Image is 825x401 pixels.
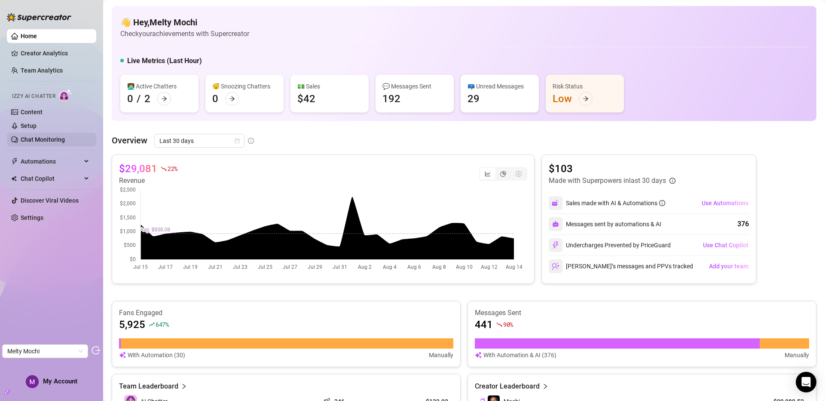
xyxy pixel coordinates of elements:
span: info-circle [248,138,254,144]
article: Fans Engaged [119,308,453,318]
span: fall [161,166,167,172]
img: svg%3e [119,350,126,360]
div: Risk Status [553,82,617,91]
span: Use Automations [702,200,749,207]
div: Open Intercom Messenger [796,372,816,392]
img: svg%3e [552,199,559,207]
div: 📪 Unread Messages [467,82,532,91]
div: 0 [127,92,133,106]
div: 192 [382,92,400,106]
div: 💬 Messages Sent [382,82,447,91]
span: thunderbolt [11,158,18,165]
a: Setup [21,122,37,129]
span: logout [92,346,100,355]
article: With Automation & AI (376) [483,350,556,360]
article: Overview [112,134,147,147]
article: Made with Superpowers in last 30 days [549,176,666,186]
article: 5,925 [119,318,145,331]
div: 👩‍💻 Active Chatters [127,82,192,91]
div: 💵 Sales [297,82,362,91]
article: Creator Leaderboard [475,381,540,392]
img: svg%3e [475,350,482,360]
img: svg%3e [552,241,559,249]
img: svg%3e [552,221,559,228]
img: Chat Copilot [11,176,17,182]
div: 376 [737,219,749,229]
h5: Live Metrics (Last Hour) [127,56,202,66]
a: Settings [21,214,43,221]
span: build [4,389,10,395]
button: Add your team [709,259,749,273]
div: 0 [212,92,218,106]
a: Creator Analytics [21,46,89,60]
article: $103 [549,162,675,176]
div: 29 [467,92,480,106]
article: $29,081 [119,162,157,176]
img: AI Chatter [59,89,72,101]
span: arrow-right [161,96,167,102]
article: Revenue [119,176,177,186]
span: right [542,381,548,392]
div: segmented control [479,167,527,181]
span: arrow-right [229,96,235,102]
div: [PERSON_NAME]’s messages and PPVs tracked [549,259,693,273]
span: fall [496,322,502,328]
article: Manually [785,350,809,360]
img: ACg8ocIg1l4AyX1ZOWX8KdJHpmXBMW_tfZZOWlHkm2nfgxEaVrkIng=s96-c [26,376,38,388]
span: calendar [235,138,240,143]
div: Messages sent by automations & AI [549,217,661,231]
span: Izzy AI Chatter [12,92,55,100]
span: pie-chart [500,171,506,177]
span: arrow-right [583,96,589,102]
span: Melty Mochi [7,345,83,358]
div: Sales made with AI & Automations [566,198,665,208]
img: logo-BBDzfeDw.svg [7,13,71,21]
span: 22 % [168,164,177,173]
span: right [181,381,187,392]
article: Check your achievements with Supercreator [120,28,249,39]
button: Use Chat Copilot [703,238,749,252]
a: Home [21,33,37,39]
span: rise [149,322,155,328]
article: With Automation (30) [128,350,185,360]
span: Use Chat Copilot [703,242,749,249]
a: Chat Monitoring [21,136,65,143]
span: Last 30 days [159,134,239,147]
a: Discover Viral Videos [21,197,79,204]
article: Manually [429,350,453,360]
span: Automations [21,155,82,168]
article: Team Leaderboard [119,381,178,392]
span: 90 % [503,320,513,328]
span: dollar-circle [516,171,522,177]
img: svg%3e [552,262,559,270]
span: info-circle [659,200,665,206]
div: Undercharges Prevented by PriceGuard [549,238,671,252]
span: 647 % [156,320,169,328]
span: line-chart [485,171,491,177]
span: info-circle [669,178,675,184]
span: Add your team [709,263,749,270]
a: Team Analytics [21,67,63,74]
article: 441 [475,318,493,331]
button: Use Automations [701,196,749,210]
span: Chat Copilot [21,172,82,185]
span: My Account [43,377,77,385]
article: Messages Sent [475,308,809,318]
div: 2 [144,92,150,106]
div: $42 [297,92,315,106]
a: Content [21,109,43,115]
h4: 👋 Hey, Melty Mochi [120,16,249,28]
div: 😴 Snoozing Chatters [212,82,277,91]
